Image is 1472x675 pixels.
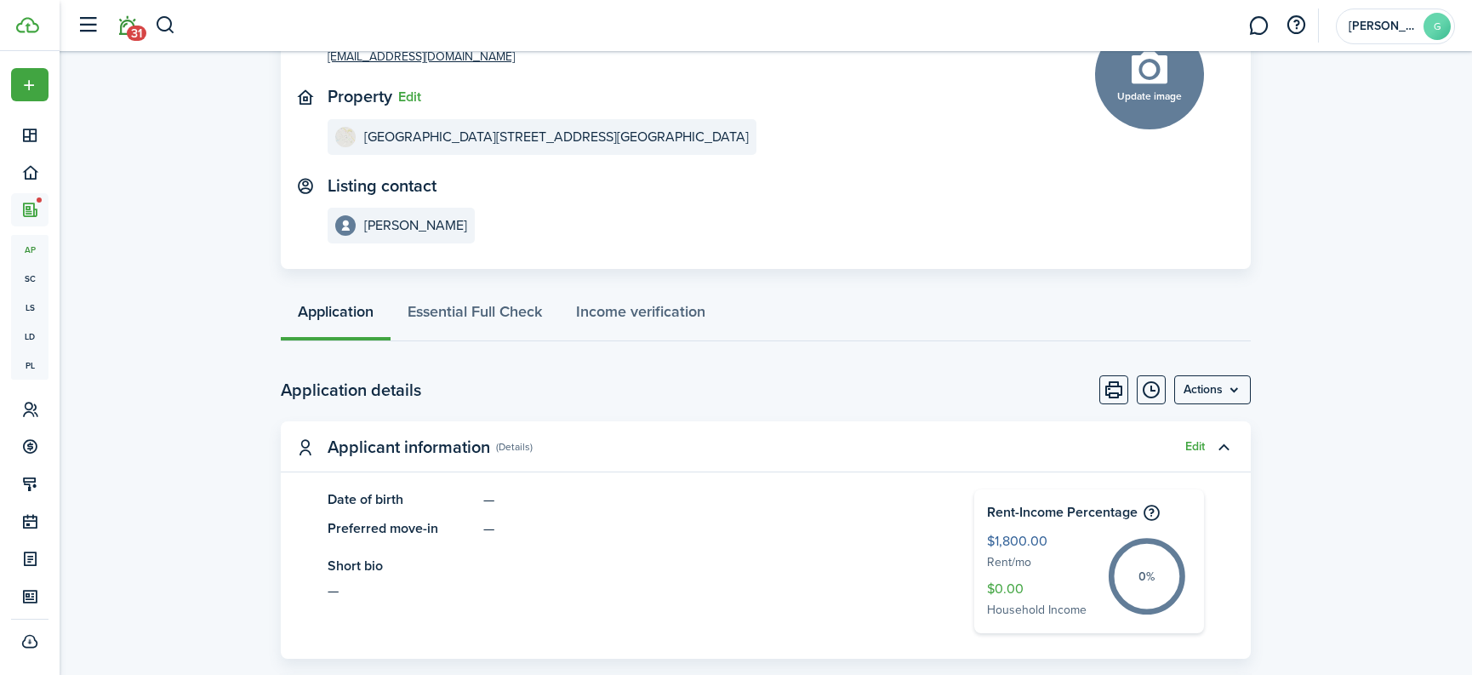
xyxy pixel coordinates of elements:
[1281,11,1310,40] button: Open resource center
[328,176,436,196] text-item: Listing contact
[1185,440,1205,454] button: Edit
[328,438,490,457] panel-main-title: Applicant information
[391,290,559,341] a: Essential Full Check
[16,17,39,33] img: TenantCloud
[328,581,923,601] see-more: —
[111,4,143,48] a: Notifications
[11,351,48,380] a: pl
[1209,432,1238,461] button: Toggle accordion
[559,290,722,341] a: Income verification
[328,48,515,66] a: [EMAIL_ADDRESS][DOMAIN_NAME]
[11,293,48,322] a: ls
[1137,375,1166,404] button: Timeline
[364,218,467,233] e-details-info-title: [PERSON_NAME]
[1099,375,1128,404] button: Print
[1174,375,1251,404] button: Open menu
[11,322,48,351] a: ld
[483,518,924,539] panel-main-description: —
[496,439,533,455] panel-main-subtitle: (Details)
[987,601,1093,621] span: Household Income
[71,9,104,42] button: Open sidebar
[1424,13,1451,40] avatar-text: G
[328,87,392,106] text-item: Property
[11,68,48,101] button: Open menu
[1349,20,1417,32] span: George
[328,518,475,539] panel-main-title: Preferred move-in
[155,11,176,40] button: Search
[127,26,146,41] span: 31
[328,556,923,576] panel-main-title: Short bio
[1174,375,1251,404] menu-btn: Actions
[11,235,48,264] a: ap
[398,89,421,105] button: Edit
[11,264,48,293] a: sc
[328,489,475,510] panel-main-title: Date of birth
[483,489,924,510] panel-main-description: —
[987,553,1093,573] span: Rent/mo
[987,579,1093,601] span: $0.00
[987,531,1093,553] span: $1,800.00
[1095,20,1204,129] button: Update image
[364,129,749,145] e-details-info-title: [GEOGRAPHIC_DATA][STREET_ADDRESS][GEOGRAPHIC_DATA]
[1242,4,1275,48] a: Messaging
[987,502,1191,523] h4: Rent-Income Percentage
[281,489,1251,659] panel-main-body: Toggle accordion
[281,377,421,403] h2: Application details
[335,127,356,147] img: Floresville 3rd St Apartments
